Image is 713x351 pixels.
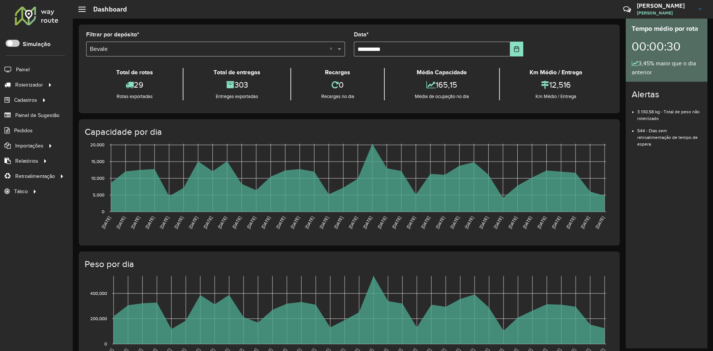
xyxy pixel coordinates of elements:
[202,215,213,230] text: [DATE]
[632,59,701,77] div: 3,45% maior que o dia anterior
[536,215,547,230] text: [DATE]
[637,103,701,122] li: 3.130,58 kg - Total de peso não roteirizado
[319,215,329,230] text: [DATE]
[391,215,402,230] text: [DATE]
[90,142,104,147] text: 20,000
[507,215,518,230] text: [DATE]
[304,215,315,230] text: [DATE]
[217,215,228,230] text: [DATE]
[637,2,693,9] h3: [PERSON_NAME]
[522,215,533,230] text: [DATE]
[551,215,561,230] text: [DATE]
[185,77,288,93] div: 303
[90,316,107,321] text: 200,000
[502,93,611,100] div: Km Médio / Entrega
[185,68,288,77] div: Total de entregas
[293,77,382,93] div: 0
[580,215,590,230] text: [DATE]
[502,68,611,77] div: Km Médio / Entrega
[354,30,369,39] label: Data
[534,2,612,22] div: Críticas? Dúvidas? Elogios? Sugestões? Entre em contato conosco!
[387,93,497,100] div: Média de ocupação no dia
[637,10,693,16] span: [PERSON_NAME]
[104,341,107,346] text: 0
[91,159,104,164] text: 15,000
[275,215,286,230] text: [DATE]
[16,66,30,74] span: Painel
[90,291,107,296] text: 400,000
[565,215,576,230] text: [DATE]
[293,93,382,100] div: Recargas no dia
[348,215,358,230] text: [DATE]
[85,127,612,137] h4: Capacidade por dia
[101,215,111,230] text: [DATE]
[290,215,300,230] text: [DATE]
[377,215,387,230] text: [DATE]
[420,215,431,230] text: [DATE]
[85,259,612,270] h4: Peso por dia
[91,176,104,181] text: 10,000
[15,142,43,150] span: Importações
[231,215,242,230] text: [DATE]
[632,24,701,34] div: Tempo médio por rota
[387,77,497,93] div: 165,15
[15,157,38,165] span: Relatórios
[435,215,446,230] text: [DATE]
[406,215,416,230] text: [DATE]
[449,215,460,230] text: [DATE]
[93,192,104,197] text: 5,000
[15,81,43,89] span: Roteirizador
[362,215,373,230] text: [DATE]
[478,215,489,230] text: [DATE]
[15,111,59,119] span: Painel de Sugestão
[173,215,184,230] text: [DATE]
[260,215,271,230] text: [DATE]
[637,122,701,147] li: 544 - Dias sem retroalimentação de tempo de espera
[632,89,701,100] h4: Alertas
[102,209,104,214] text: 0
[510,42,523,56] button: Choose Date
[130,215,141,230] text: [DATE]
[595,215,605,230] text: [DATE]
[293,68,382,77] div: Recargas
[88,68,181,77] div: Total de rotas
[185,93,288,100] div: Entregas exportadas
[619,1,635,17] a: Contato Rápido
[493,215,504,230] text: [DATE]
[14,188,28,195] span: Tático
[387,68,497,77] div: Média Capacidade
[502,77,611,93] div: 12,516
[188,215,199,230] text: [DATE]
[86,5,127,13] h2: Dashboard
[14,96,37,104] span: Cadastros
[88,93,181,100] div: Rotas exportadas
[115,215,126,230] text: [DATE]
[333,215,344,230] text: [DATE]
[329,45,336,53] span: Clear all
[23,40,51,49] label: Simulação
[14,127,33,134] span: Pedidos
[464,215,475,230] text: [DATE]
[88,77,181,93] div: 29
[632,34,701,59] div: 00:00:30
[86,30,139,39] label: Filtrar por depósito
[246,215,257,230] text: [DATE]
[159,215,170,230] text: [DATE]
[15,172,55,180] span: Retroalimentação
[144,215,155,230] text: [DATE]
